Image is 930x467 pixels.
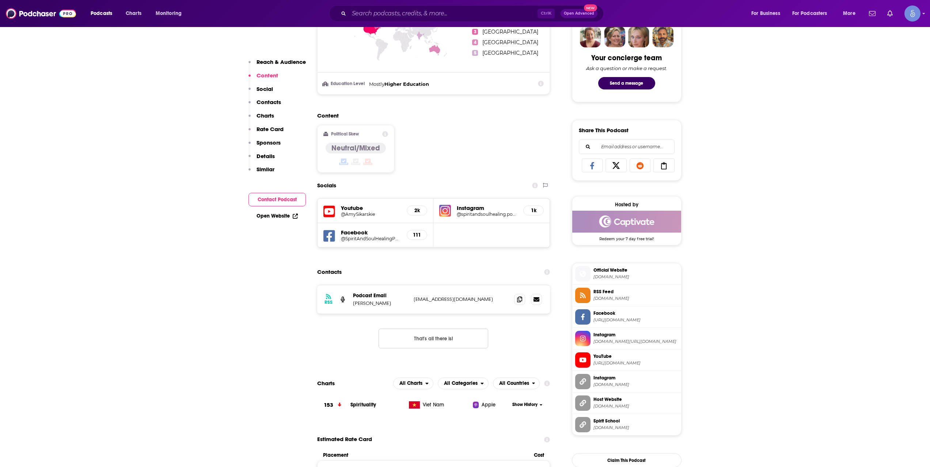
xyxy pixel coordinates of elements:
[787,8,838,19] button: open menu
[257,139,281,146] p: Sponsors
[126,8,141,19] span: Charts
[572,202,681,208] div: Hosted by
[6,7,76,20] img: Podchaser - Follow, Share and Rate Podcasts
[336,5,611,22] div: Search podcasts, credits, & more...
[457,211,517,217] h5: @spiritandsoulhealing.podcast
[248,99,281,112] button: Contacts
[399,381,422,386] span: All Charts
[248,58,306,72] button: Reach & Audience
[598,77,655,89] button: Send a message
[317,265,342,279] h2: Contacts
[91,8,112,19] span: Podcasts
[606,158,627,172] a: Share on X/Twitter
[591,53,662,62] div: Your concierge team
[482,28,538,35] span: [GEOGRAPHIC_DATA]
[884,7,896,20] a: Show notifications dropdown
[317,395,350,415] a: 153
[593,396,678,403] span: Host Website
[585,140,668,154] input: Email address or username...
[561,9,597,18] button: Open AdvancedNew
[580,26,601,47] img: Sydney Profile
[379,329,488,348] button: Nothing here.
[248,126,284,139] button: Rate Card
[512,402,538,408] span: Show History
[593,339,678,344] span: instagram.com/spiritandsoulhealing.podcast
[341,211,401,217] a: @AmySikarskie
[866,7,878,20] a: Show notifications dropdown
[751,8,780,19] span: For Business
[593,353,678,360] span: YouTube
[593,296,678,301] span: feeds.captivate.fm
[582,158,603,172] a: Share on Facebook
[575,395,678,411] a: Host Website[DOMAIN_NAME]
[593,288,678,295] span: RSS Feed
[438,378,489,389] h2: Categories
[324,401,333,409] h3: 153
[257,58,306,65] p: Reach & Audience
[472,39,478,45] span: 4
[341,236,401,241] a: @SpiritAndSoulHealingPodcast
[257,99,281,106] p: Contacts
[353,292,408,299] p: Podcast Email
[257,166,274,173] p: Similar
[248,112,274,126] button: Charts
[493,378,540,389] h2: Countries
[438,378,489,389] button: open menu
[499,381,529,386] span: All Countries
[350,402,376,408] a: Spirituality
[630,158,651,172] a: Share on Reddit
[843,8,855,19] span: More
[575,309,678,325] a: Facebook[URL][DOMAIN_NAME]
[575,266,678,282] a: Official Website[DOMAIN_NAME]
[584,4,597,11] span: New
[413,207,421,214] h5: 2k
[652,26,673,47] img: Jon Profile
[423,401,444,409] span: Viet Nam
[248,72,278,85] button: Content
[353,300,408,306] p: [PERSON_NAME]
[628,26,649,47] img: Jules Profile
[257,72,278,79] p: Content
[593,310,678,317] span: Facebook
[257,126,284,133] p: Rate Card
[529,207,538,214] h5: 1k
[572,211,681,233] img: Captivate Deal: Redeem your 7 day free trial!
[586,65,667,71] div: Ask a question or make a request.
[121,8,146,19] a: Charts
[579,127,629,134] h3: Share This Podcast
[414,296,509,302] p: [EMAIL_ADDRESS][DOMAIN_NAME]
[151,8,191,19] button: open menu
[444,381,478,386] span: All Categories
[317,380,335,387] h2: Charts
[349,8,538,19] input: Search podcasts, credits, & more...
[575,331,678,346] a: Instagram[DOMAIN_NAME][URL][DOMAIN_NAME]
[572,233,681,241] span: Redeem your 7 day free trial!
[593,375,678,381] span: Instagram
[413,232,421,238] h5: 111
[746,8,789,19] button: open menu
[248,193,306,206] button: Contact Podcast
[575,374,678,389] a: Instagram[DOMAIN_NAME]
[838,8,865,19] button: open menu
[604,26,625,47] img: Barbara Profile
[579,139,675,154] div: Search followers
[904,5,920,22] img: User Profile
[593,403,678,409] span: amysikarskie.com
[384,81,429,87] span: Higher Education
[472,29,478,35] span: 3
[393,378,433,389] h2: Platforms
[572,211,681,241] a: Captivate Deal: Redeem your 7 day free trial!
[331,131,359,137] h2: Political Skew
[248,153,275,166] button: Details
[534,452,544,458] span: Cost
[341,204,401,211] h5: Youtube
[457,204,517,211] h5: Instagram
[341,229,401,236] h5: Facebook
[510,402,545,408] button: Show History
[482,39,538,46] span: [GEOGRAPHIC_DATA]
[324,299,333,305] h3: RSS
